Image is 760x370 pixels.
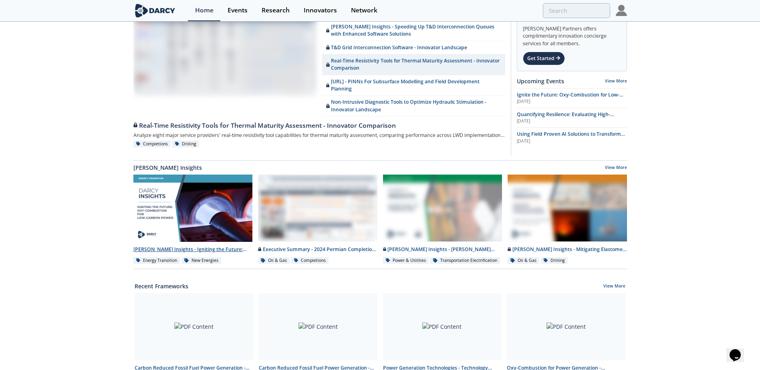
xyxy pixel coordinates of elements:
img: Profile [616,5,627,16]
div: [PERSON_NAME] Insights - [PERSON_NAME] Insights - Bidirectional EV Charging [383,246,502,253]
div: Power & Utilities [383,257,429,264]
div: Oil & Gas [258,257,290,264]
div: Innovators [304,7,337,14]
div: Research [262,7,290,14]
a: View More [605,78,627,84]
a: Darcy Insights - Mitigating Elastomer Swelling Issue in Downhole Drilling Mud Motors preview [PER... [505,175,630,265]
a: Real-Time Resistivity Tools for Thermal Maturity Assessment - Innovator Comparison [322,54,505,75]
a: [URL] - PINNs For Subsurface Modelling and Field Development Planning [322,75,505,96]
div: Completions [133,141,171,148]
a: Darcy Insights - Darcy Insights - Bidirectional EV Charging preview [PERSON_NAME] Insights - [PER... [380,175,505,265]
span: Using Field Proven AI Solutions to Transform Safety Programs [517,131,625,145]
a: [PERSON_NAME] Insights [133,163,202,172]
div: Get Started [523,52,565,65]
iframe: chat widget [726,338,752,362]
a: Real-Time Resistivity Tools for Thermal Maturity Assessment - Innovator Comparison [133,117,505,130]
div: Executive Summary - 2024 Permian Completion Design Roundtable - [US_STATE][GEOGRAPHIC_DATA] [258,246,377,253]
div: Energy Transition [133,257,180,264]
div: Analyze eight major service providers' real-time resistivity tool capabilities for thermal maturi... [133,130,505,140]
a: [PERSON_NAME] Insights - Speeding Up T&D Interconnection Queues with Enhanced Software Solutions [322,20,505,41]
img: logo-wide.svg [133,4,177,18]
div: Transportation Electrification [430,257,500,264]
a: Upcoming Events [517,77,564,85]
div: Oil & Gas [508,257,539,264]
div: Drilling [172,141,200,148]
a: Using Field Proven AI Solutions to Transform Safety Programs [DATE] [517,131,627,144]
div: New Energies [181,257,221,264]
a: T&D Grid Interconnection Software - Innovator Landscape [322,41,505,54]
input: Advanced Search [543,3,610,18]
div: [PERSON_NAME] Insights - Mitigating Elastomer Swelling Issue in Downhole Drilling Mud Motors [508,246,627,253]
div: [DATE] [517,138,627,145]
a: Non-Intrusive Diagnostic Tools to Optimize Hydraulic Stimulation - Innovator Landscape [322,96,505,117]
div: Events [228,7,248,14]
div: [PERSON_NAME] Insights - Igniting the Future: Oxy-Combustion for Low-carbon power [133,246,253,253]
div: Network [351,7,377,14]
a: View More [605,165,627,172]
a: Executive Summary - 2024 Permian Completion Design Roundtable - Delaware Basin preview Executive ... [255,175,380,265]
span: Quantifying Resilience: Evaluating High-Impact, Low-Frequency (HILF) Events [517,111,614,125]
span: Ignite the Future: Oxy-Combustion for Low-Carbon Power [517,91,623,105]
a: Quantifying Resilience: Evaluating High-Impact, Low-Frequency (HILF) Events [DATE] [517,111,627,125]
div: Drilling [541,257,568,264]
div: Home [195,7,214,14]
div: [DATE] [517,99,627,105]
div: Real-Time Resistivity Tools for Thermal Maturity Assessment - Innovator Comparison [133,121,505,131]
a: Recent Frameworks [135,282,188,290]
a: Ignite the Future: Oxy-Combustion for Low-Carbon Power [DATE] [517,91,627,105]
div: [PERSON_NAME] Partners offers complimentary innovation concierge services for all members. [523,21,621,47]
div: Completions [291,257,329,264]
a: View More [603,283,625,290]
div: [DATE] [517,118,627,125]
a: Darcy Insights - Igniting the Future: Oxy-Combustion for Low-carbon power preview [PERSON_NAME] I... [131,175,256,265]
